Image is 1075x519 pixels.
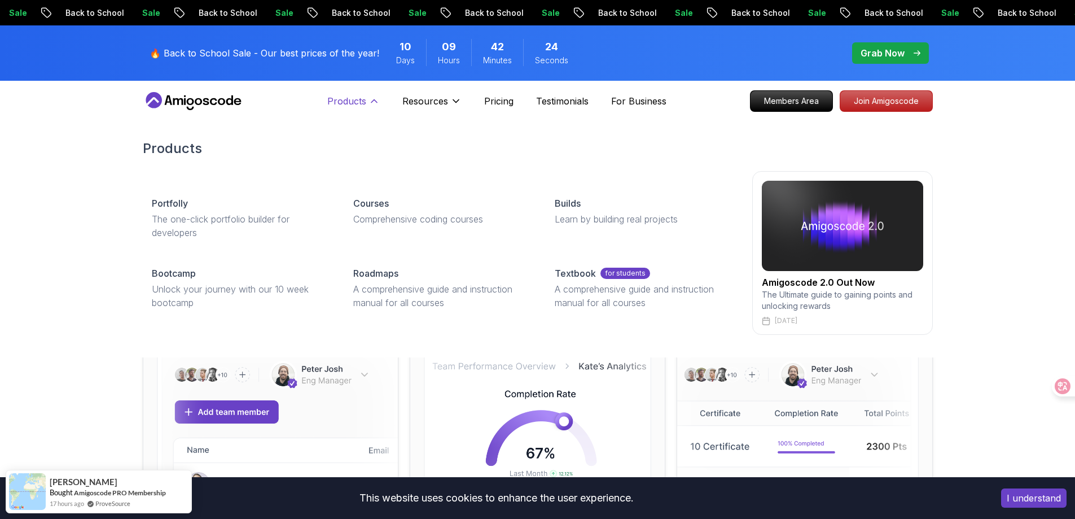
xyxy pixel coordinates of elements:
p: Resources [402,94,448,108]
p: A comprehensive guide and instruction manual for all courses [353,282,528,309]
span: Days [396,55,415,66]
p: Back to School [439,7,516,19]
img: provesource social proof notification image [9,473,46,510]
span: Minutes [483,55,512,66]
p: Unlock your journey with our 10 week bootcamp [152,282,326,309]
p: The Ultimate guide to gaining points and unlocking rewards [762,289,923,312]
p: for students [600,268,650,279]
a: BootcampUnlock your journey with our 10 week bootcamp [143,258,335,319]
div: This website uses cookies to enhance the user experience. [8,486,984,511]
p: 🔥 Back to School Sale - Our best prices of the year! [150,46,379,60]
h2: Products [143,139,933,158]
p: Back to School [173,7,249,19]
button: Products [327,94,380,117]
a: Textbookfor studentsA comprehensive guide and instruction manual for all courses [546,258,738,319]
p: Roadmaps [353,267,398,280]
p: Back to School [306,7,383,19]
a: Pricing [484,94,514,108]
p: Back to School [40,7,116,19]
h2: Amigoscode 2.0 Out Now [762,276,923,289]
a: CoursesComprehensive coding courses [344,187,537,235]
p: A comprehensive guide and instruction manual for all courses [555,282,729,309]
p: Sale [782,7,818,19]
span: 17 hours ago [50,499,84,508]
a: BuildsLearn by building real projects [546,187,738,235]
img: amigoscode 2.0 [762,181,923,271]
p: Back to School [972,7,1048,19]
span: 10 Days [400,39,411,55]
a: Amigoscode PRO Membership [74,489,166,497]
a: Join Amigoscode [840,90,933,112]
p: [DATE] [775,316,797,325]
span: Hours [438,55,460,66]
span: 24 Seconds [545,39,558,55]
a: amigoscode 2.0Amigoscode 2.0 Out NowThe Ultimate guide to gaining points and unlocking rewards[DATE] [752,171,933,335]
span: Seconds [535,55,568,66]
span: Bought [50,488,73,497]
p: Sale [116,7,152,19]
p: Sale [516,7,552,19]
a: ProveSource [95,499,130,508]
p: Builds [555,197,581,210]
p: Join Amigoscode [840,91,932,111]
p: Portfolly [152,197,188,210]
a: Testimonials [536,94,589,108]
p: Bootcamp [152,267,196,280]
p: Learn by building real projects [555,212,729,226]
p: Sale [649,7,685,19]
p: Sale [383,7,419,19]
a: Members Area [750,90,833,112]
span: [PERSON_NAME] [50,477,117,487]
p: Courses [353,197,389,210]
p: Textbook [555,267,596,280]
p: Back to School [839,7,915,19]
button: Resources [402,94,462,117]
p: Products [327,94,366,108]
a: For Business [611,94,666,108]
a: PortfollyThe one-click portfolio builder for developers [143,187,335,248]
p: Sale [915,7,951,19]
span: 9 Hours [442,39,456,55]
p: Comprehensive coding courses [353,212,528,226]
span: 42 Minutes [491,39,504,55]
p: Grab Now [861,46,905,60]
p: The one-click portfolio builder for developers [152,212,326,239]
p: Back to School [572,7,649,19]
button: Accept cookies [1001,489,1067,508]
p: Members Area [751,91,832,111]
p: Sale [249,7,286,19]
a: RoadmapsA comprehensive guide and instruction manual for all courses [344,258,537,319]
p: Back to School [705,7,782,19]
